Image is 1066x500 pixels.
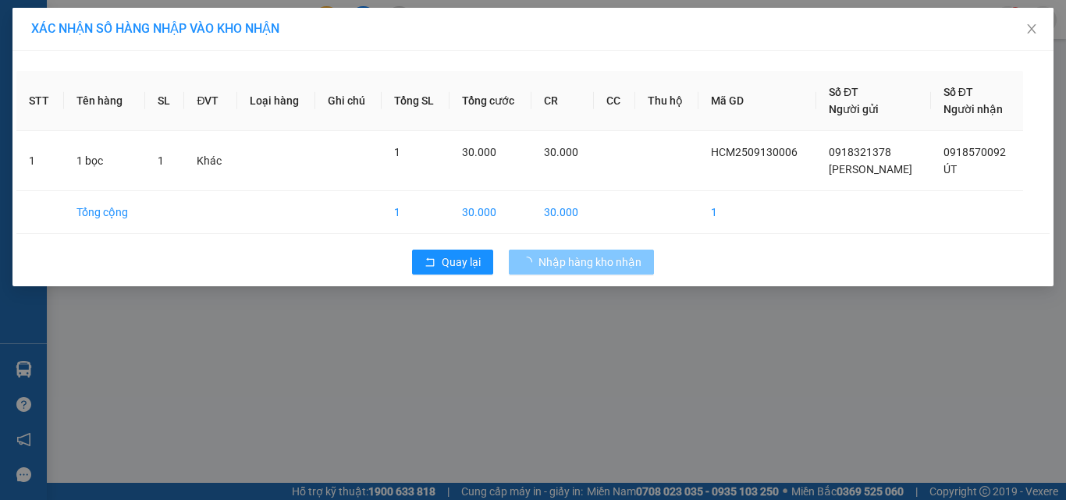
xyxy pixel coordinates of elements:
[158,154,164,167] span: 1
[711,146,798,158] span: HCM2509130006
[829,86,858,98] span: Số ĐT
[829,146,891,158] span: 0918321378
[394,146,400,158] span: 1
[16,71,64,131] th: STT
[943,146,1006,158] span: 0918570092
[943,86,973,98] span: Số ĐT
[462,146,496,158] span: 30.000
[521,257,538,268] span: loading
[594,71,635,131] th: CC
[1025,23,1038,35] span: close
[184,131,237,191] td: Khác
[64,131,144,191] td: 1 bọc
[943,163,957,176] span: ÚT
[449,71,531,131] th: Tổng cước
[145,71,185,131] th: SL
[237,71,315,131] th: Loại hàng
[382,71,450,131] th: Tổng SL
[442,254,481,271] span: Quay lại
[531,191,594,234] td: 30.000
[698,71,816,131] th: Mã GD
[382,191,450,234] td: 1
[509,250,654,275] button: Nhập hàng kho nhận
[412,250,493,275] button: rollbackQuay lại
[315,71,381,131] th: Ghi chú
[31,21,279,36] span: XÁC NHẬN SỐ HÀNG NHẬP VÀO KHO NHẬN
[449,191,531,234] td: 30.000
[635,71,698,131] th: Thu hộ
[425,257,435,269] span: rollback
[544,146,578,158] span: 30.000
[64,191,144,234] td: Tổng cộng
[943,103,1003,115] span: Người nhận
[829,103,879,115] span: Người gửi
[184,71,237,131] th: ĐVT
[538,254,641,271] span: Nhập hàng kho nhận
[829,163,912,176] span: [PERSON_NAME]
[1010,8,1054,51] button: Close
[698,191,816,234] td: 1
[64,71,144,131] th: Tên hàng
[531,71,594,131] th: CR
[16,131,64,191] td: 1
